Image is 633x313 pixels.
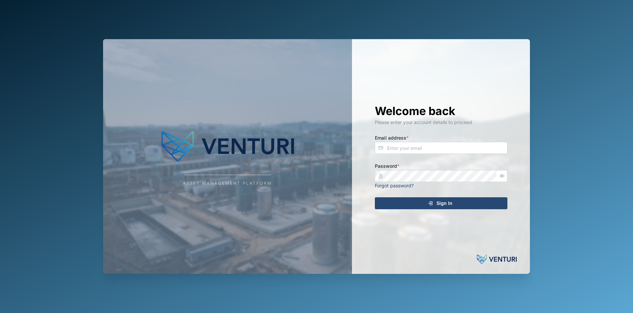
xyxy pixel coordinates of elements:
[477,253,517,266] img: Powered by: Venturi
[183,180,272,187] div: Asset Management Platform
[375,197,507,209] button: Sign In
[161,126,294,166] img: Company Logo
[375,183,414,188] a: Forgot password?
[375,142,507,154] input: Enter your email
[375,104,507,118] h1: Welcome back
[375,134,409,142] label: Email address
[436,198,452,209] span: Sign In
[375,119,507,126] div: Please enter your account details to proceed
[375,162,399,170] label: Password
